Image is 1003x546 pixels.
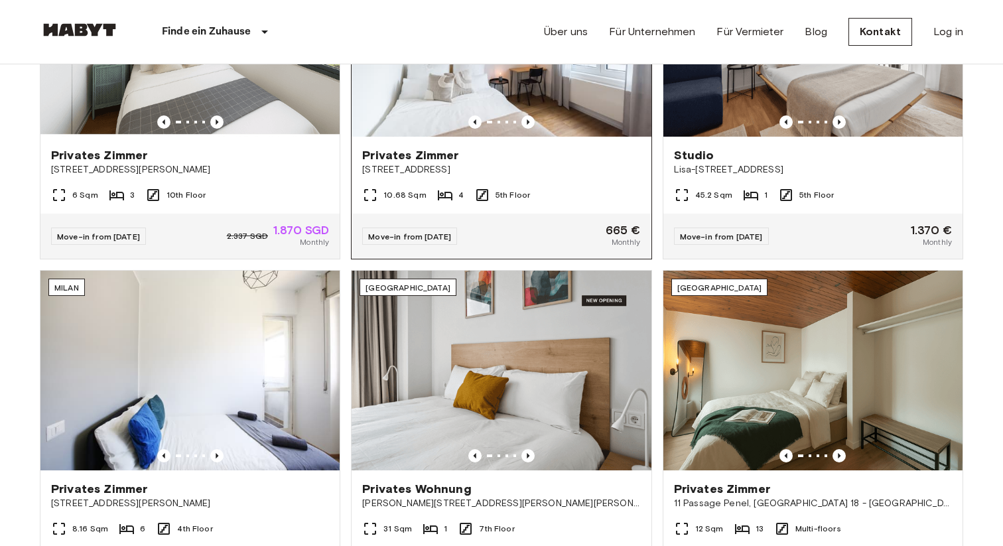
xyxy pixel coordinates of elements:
[157,115,170,129] button: Previous image
[362,163,640,176] span: [STREET_ADDRESS]
[366,283,450,293] span: [GEOGRAPHIC_DATA]
[468,449,482,462] button: Previous image
[368,232,451,241] span: Move-in from [DATE]
[383,523,412,535] span: 31 Sqm
[210,449,224,462] button: Previous image
[764,189,768,201] span: 1
[923,236,952,248] span: Monthly
[799,189,834,201] span: 5th Floor
[227,230,268,242] span: 2.337 SGD
[51,163,329,176] span: [STREET_ADDRESS][PERSON_NAME]
[383,189,426,201] span: 10.68 Sqm
[544,24,588,40] a: Über uns
[805,24,827,40] a: Blog
[444,523,447,535] span: 1
[130,189,135,201] span: 3
[680,232,763,241] span: Move-in from [DATE]
[40,23,119,36] img: Habyt
[40,271,340,470] img: Marketing picture of unit IT-14-111-001-006
[779,449,793,462] button: Previous image
[833,449,846,462] button: Previous image
[848,18,912,46] a: Kontakt
[677,283,762,293] span: [GEOGRAPHIC_DATA]
[911,224,952,236] span: 1.370 €
[674,497,952,510] span: 11 Passage Penel, [GEOGRAPHIC_DATA] 18 - [GEOGRAPHIC_DATA]
[479,523,514,535] span: 7th Floor
[609,24,695,40] a: Für Unternehmen
[933,24,963,40] a: Log in
[51,497,329,510] span: [STREET_ADDRESS][PERSON_NAME]
[210,115,224,129] button: Previous image
[663,271,963,470] img: Marketing picture of unit FR-18-011-001-012
[756,523,764,535] span: 13
[795,523,841,535] span: Multi-floors
[157,449,170,462] button: Previous image
[362,481,471,497] span: Privates Wohnung
[51,481,147,497] span: Privates Zimmer
[716,24,783,40] a: Für Vermieter
[496,189,530,201] span: 5th Floor
[612,236,641,248] span: Monthly
[72,189,98,201] span: 6 Sqm
[695,523,724,535] span: 12 Sqm
[54,283,79,293] span: Milan
[177,523,212,535] span: 4th Floor
[468,115,482,129] button: Previous image
[458,189,464,201] span: 4
[72,523,108,535] span: 8.16 Sqm
[162,24,251,40] p: Finde ein Zuhause
[521,449,535,462] button: Previous image
[51,147,147,163] span: Privates Zimmer
[606,224,641,236] span: 665 €
[521,115,535,129] button: Previous image
[674,163,952,176] span: Lisa-[STREET_ADDRESS]
[167,189,206,201] span: 10th Floor
[57,232,140,241] span: Move-in from [DATE]
[779,115,793,129] button: Previous image
[695,189,732,201] span: 45.2 Sqm
[362,147,458,163] span: Privates Zimmer
[300,236,329,248] span: Monthly
[140,523,145,535] span: 6
[674,481,770,497] span: Privates Zimmer
[352,271,651,470] img: Marketing picture of unit ES-15-102-734-001
[674,147,714,163] span: Studio
[362,497,640,510] span: [PERSON_NAME][STREET_ADDRESS][PERSON_NAME][PERSON_NAME]
[833,115,846,129] button: Previous image
[273,224,329,236] span: 1.870 SGD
